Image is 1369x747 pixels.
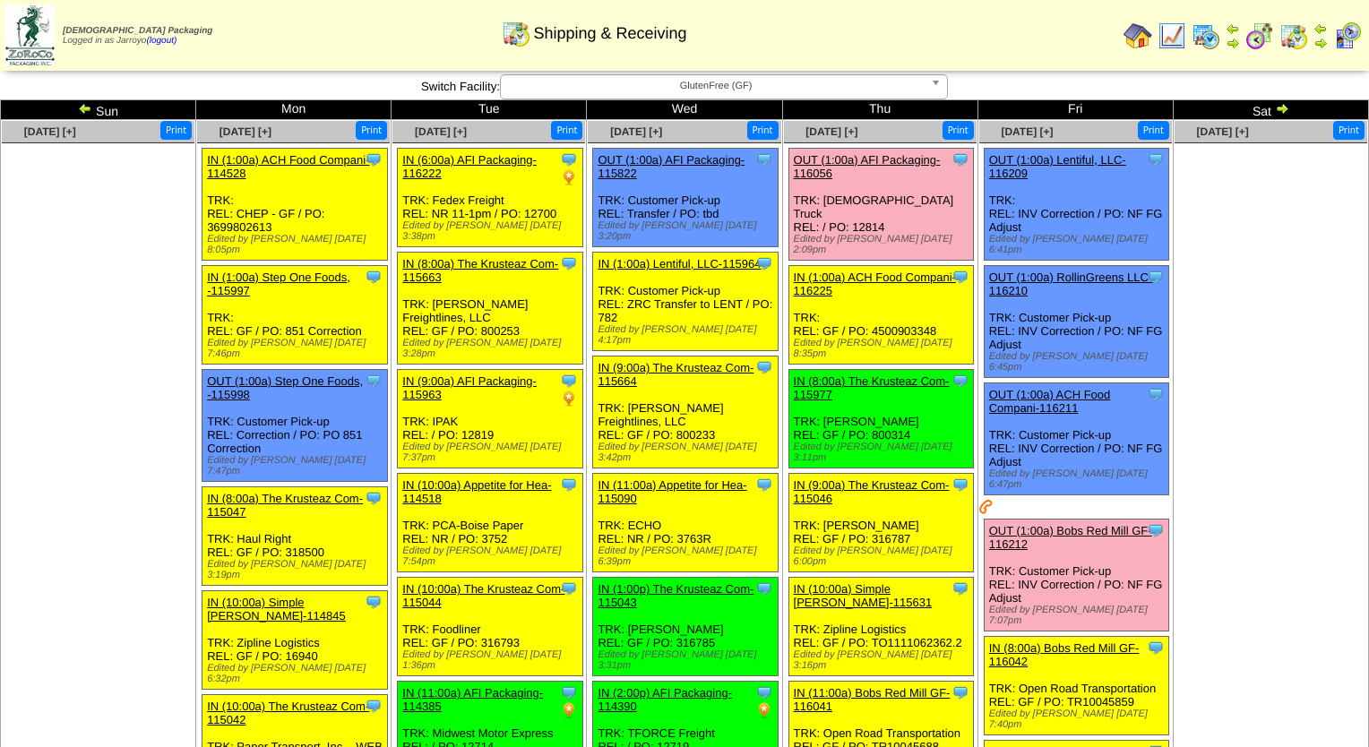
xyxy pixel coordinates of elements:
td: Wed [587,100,782,120]
div: Edited by [PERSON_NAME] [DATE] 7:37pm [402,442,582,463]
a: IN (9:00a) The Krusteaz Com-115046 [794,478,950,505]
a: OUT (1:00a) AFI Packaging-115822 [598,153,745,180]
a: IN (8:00a) The Krusteaz Com-115663 [402,257,558,284]
a: OUT (1:00a) Lentiful, LLC-116209 [989,153,1126,180]
div: TRK: REL: GF / PO: 4500903348 [788,266,974,365]
img: Tooltip [1147,268,1165,286]
a: IN (8:00a) The Krusteaz Com-115047 [207,492,363,519]
a: IN (1:00a) ACH Food Compani-114528 [207,153,369,180]
div: TRK: Customer Pick-up REL: Correction / PO: PO 851 Correction [202,370,388,482]
div: Edited by [PERSON_NAME] [DATE] 7:54pm [402,545,582,567]
a: IN (8:00a) Bobs Red Mill GF-116042 [989,641,1140,668]
div: Edited by [PERSON_NAME] [DATE] 7:46pm [207,338,387,359]
div: Edited by [PERSON_NAME] [DATE] 3:38pm [402,220,582,242]
img: Tooltip [1147,150,1165,168]
div: TRK: Open Road Transportation REL: GF / PO: TR10045859 [984,637,1169,735]
img: Tooltip [755,254,773,272]
a: IN (11:00a) AFI Packaging-114385 [402,686,543,713]
img: Tooltip [365,268,383,286]
img: Tooltip [755,683,773,701]
a: [DATE] [+] [220,125,271,138]
img: Tooltip [755,580,773,597]
span: [DATE] [+] [1001,125,1053,138]
td: Tue [392,100,587,120]
button: Print [943,121,974,140]
div: Edited by [PERSON_NAME] [DATE] 3:16pm [794,649,974,671]
a: IN (1:00a) Step One Foods, -115997 [207,270,350,297]
a: IN (10:00a) Simple [PERSON_NAME]-114845 [207,596,346,622]
div: Edited by [PERSON_NAME] [DATE] 6:41pm [989,234,1169,255]
a: [DATE] [+] [415,125,467,138]
a: [DATE] [+] [610,125,662,138]
div: Edited by [PERSON_NAME] [DATE] 6:39pm [598,545,778,567]
button: Print [356,121,387,140]
a: IN (10:00a) Appetite for Hea-114518 [402,478,551,505]
div: TRK: [PERSON_NAME] REL: GF / PO: 800314 [788,370,974,468]
img: arrowleft.gif [1313,21,1328,36]
div: Edited by [PERSON_NAME] [DATE] 4:17pm [598,324,778,346]
img: Tooltip [951,150,969,168]
td: Mon [196,100,392,120]
img: arrowright.gif [1313,36,1328,50]
button: Print [1333,121,1365,140]
a: [DATE] [+] [24,125,76,138]
div: TRK: [DEMOGRAPHIC_DATA] Truck REL: / PO: 12814 [788,149,974,261]
a: OUT (1:00a) Bobs Red Mill GF-116212 [989,524,1152,551]
img: zoroco-logo-small.webp [5,5,55,65]
td: Fri [977,100,1173,120]
img: Tooltip [951,580,969,597]
div: TRK: REL: INV Correction / PO: NF FG Adjust [984,149,1169,261]
span: [DATE] [+] [1197,125,1249,138]
a: IN (6:00a) AFI Packaging-116222 [402,153,537,180]
div: Edited by [PERSON_NAME] [DATE] 6:45pm [989,351,1169,373]
div: Edited by [PERSON_NAME] [DATE] 8:35pm [794,338,974,359]
div: Edited by [PERSON_NAME] [DATE] 2:09pm [794,234,974,255]
img: PO [560,390,578,408]
img: Tooltip [560,580,578,597]
img: Tooltip [560,372,578,390]
button: Print [747,121,779,140]
img: calendarinout.gif [502,19,530,47]
a: [DATE] [+] [805,125,857,138]
div: TRK: Customer Pick-up REL: ZRC Transfer to LENT / PO: 782 [593,253,779,351]
div: TRK: [PERSON_NAME] REL: GF / PO: 316785 [593,578,779,676]
div: TRK: Haul Right REL: GF / PO: 318500 [202,487,388,586]
a: OUT (1:00a) AFI Packaging-116056 [794,153,941,180]
div: Edited by [PERSON_NAME] [DATE] 6:32pm [207,663,387,684]
div: TRK: REL: GF / PO: 851 Correction [202,266,388,365]
div: Edited by [PERSON_NAME] [DATE] 6:00pm [794,545,974,567]
img: Tooltip [951,683,969,701]
div: TRK: Fedex Freight REL: NR 11-1pm / PO: 12700 [398,149,583,247]
img: home.gif [1124,21,1152,50]
a: (logout) [146,36,177,46]
span: Logged in as Jarroyo [63,26,212,46]
a: IN (2:00p) AFI Packaging-114390 [598,686,732,713]
a: IN (1:00a) ACH Food Compani-116225 [794,270,956,297]
div: TRK: IPAK REL: / PO: 12819 [398,370,583,468]
div: TRK: Customer Pick-up REL: Transfer / PO: tbd [593,149,779,247]
img: Tooltip [755,476,773,494]
a: IN (10:00a) The Krusteaz Com-115044 [402,582,564,609]
div: Edited by [PERSON_NAME] [DATE] 1:36pm [402,649,582,671]
a: OUT (1:00a) ACH Food Compani-116211 [989,388,1111,415]
img: Tooltip [951,268,969,286]
div: Edited by [PERSON_NAME] [DATE] 3:19pm [207,559,387,580]
div: Edited by [PERSON_NAME] [DATE] 3:42pm [598,442,778,463]
div: Edited by [PERSON_NAME] [DATE] 8:05pm [207,234,387,255]
img: Tooltip [365,372,383,390]
img: Tooltip [951,372,969,390]
img: arrowright.gif [1275,101,1289,116]
button: Print [160,121,192,140]
div: TRK: ECHO REL: NR / PO: 3763R [593,474,779,572]
img: Tooltip [1147,385,1165,403]
img: Tooltip [365,150,383,168]
img: Tooltip [560,150,578,168]
a: IN (10:00a) The Krusteaz Com-115042 [207,700,369,726]
button: Print [1138,121,1169,140]
td: Sun [1,100,196,120]
div: TRK: PCA-Boise Paper REL: NR / PO: 3752 [398,474,583,572]
div: Edited by [PERSON_NAME] [DATE] 6:47pm [989,468,1169,490]
button: Print [551,121,582,140]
